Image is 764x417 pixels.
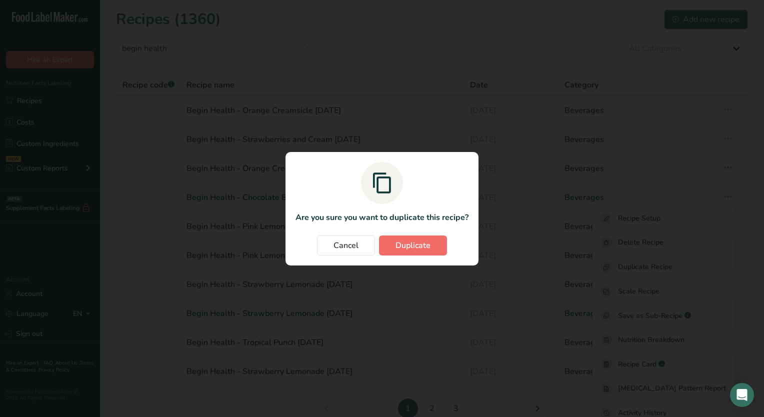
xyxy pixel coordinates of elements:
[379,235,447,255] button: Duplicate
[333,239,358,251] span: Cancel
[317,235,375,255] button: Cancel
[395,239,430,251] span: Duplicate
[730,383,754,407] div: Open Intercom Messenger
[295,211,468,223] p: Are you sure you want to duplicate this recipe?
